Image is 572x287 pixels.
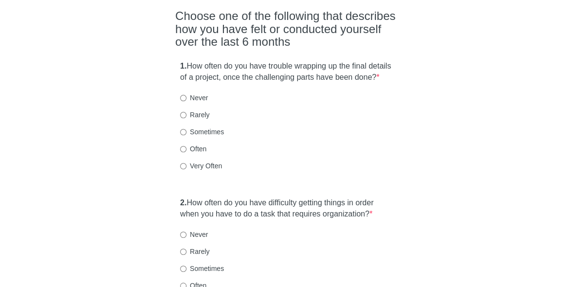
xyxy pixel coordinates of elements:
input: Never [180,232,186,238]
input: Rarely [180,249,186,255]
label: Very Often [180,161,222,171]
input: Rarely [180,112,186,118]
label: Never [180,93,208,103]
input: Sometimes [180,129,186,135]
input: Very Often [180,163,186,169]
input: Sometimes [180,266,186,272]
input: Often [180,146,186,152]
strong: 1. [180,62,186,70]
h2: Choose one of the following that describes how you have felt or conducted yourself over the last ... [175,10,397,48]
strong: 2. [180,198,186,207]
label: Rarely [180,110,209,120]
label: Sometimes [180,127,224,137]
label: Sometimes [180,264,224,273]
label: Never [180,230,208,239]
label: Rarely [180,247,209,256]
label: How often do you have trouble wrapping up the final details of a project, once the challenging pa... [180,61,392,83]
label: Often [180,144,206,154]
input: Never [180,95,186,101]
label: How often do you have difficulty getting things in order when you have to do a task that requires... [180,197,392,220]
